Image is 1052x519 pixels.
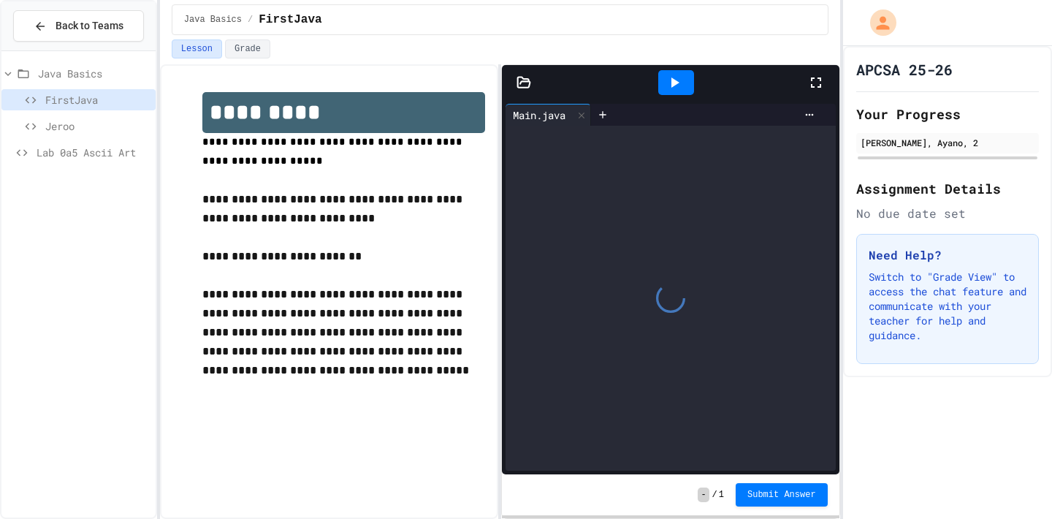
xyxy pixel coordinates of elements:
div: Main.java [506,104,591,126]
span: Jeroo [45,118,150,134]
span: FirstJava [259,11,321,29]
span: - [698,488,709,502]
span: / [248,14,253,26]
div: [PERSON_NAME], Ayano, 2 [861,136,1034,149]
button: Lesson [172,39,222,58]
span: Submit Answer [747,489,816,501]
span: FirstJava [45,92,150,107]
span: Lab 0a5 Ascii Art [37,145,150,160]
div: No due date set [856,205,1039,222]
span: / [712,489,717,501]
h3: Need Help? [869,246,1026,264]
span: Back to Teams [56,18,123,34]
div: My Account [855,6,900,39]
button: Submit Answer [736,483,828,507]
button: Back to Teams [13,10,144,42]
h2: Your Progress [856,104,1039,124]
span: Java Basics [38,66,150,81]
span: 1 [719,489,724,501]
button: Grade [225,39,270,58]
h2: Assignment Details [856,178,1039,199]
div: Main.java [506,107,573,123]
p: Switch to "Grade View" to access the chat feature and communicate with your teacher for help and ... [869,270,1026,343]
span: Java Basics [184,14,242,26]
h1: APCSA 25-26 [856,59,953,80]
